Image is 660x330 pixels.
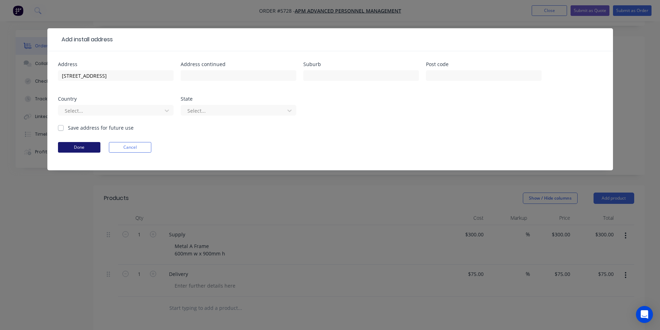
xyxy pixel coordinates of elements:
div: Open Intercom Messenger [636,306,653,323]
div: Post code [426,62,542,67]
label: Save address for future use [68,124,134,131]
div: Add install address [58,35,113,44]
div: Country [58,96,174,101]
div: Address continued [181,62,296,67]
button: Done [58,142,100,153]
div: State [181,96,296,101]
div: Suburb [303,62,419,67]
div: Address [58,62,174,67]
button: Cancel [109,142,151,153]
